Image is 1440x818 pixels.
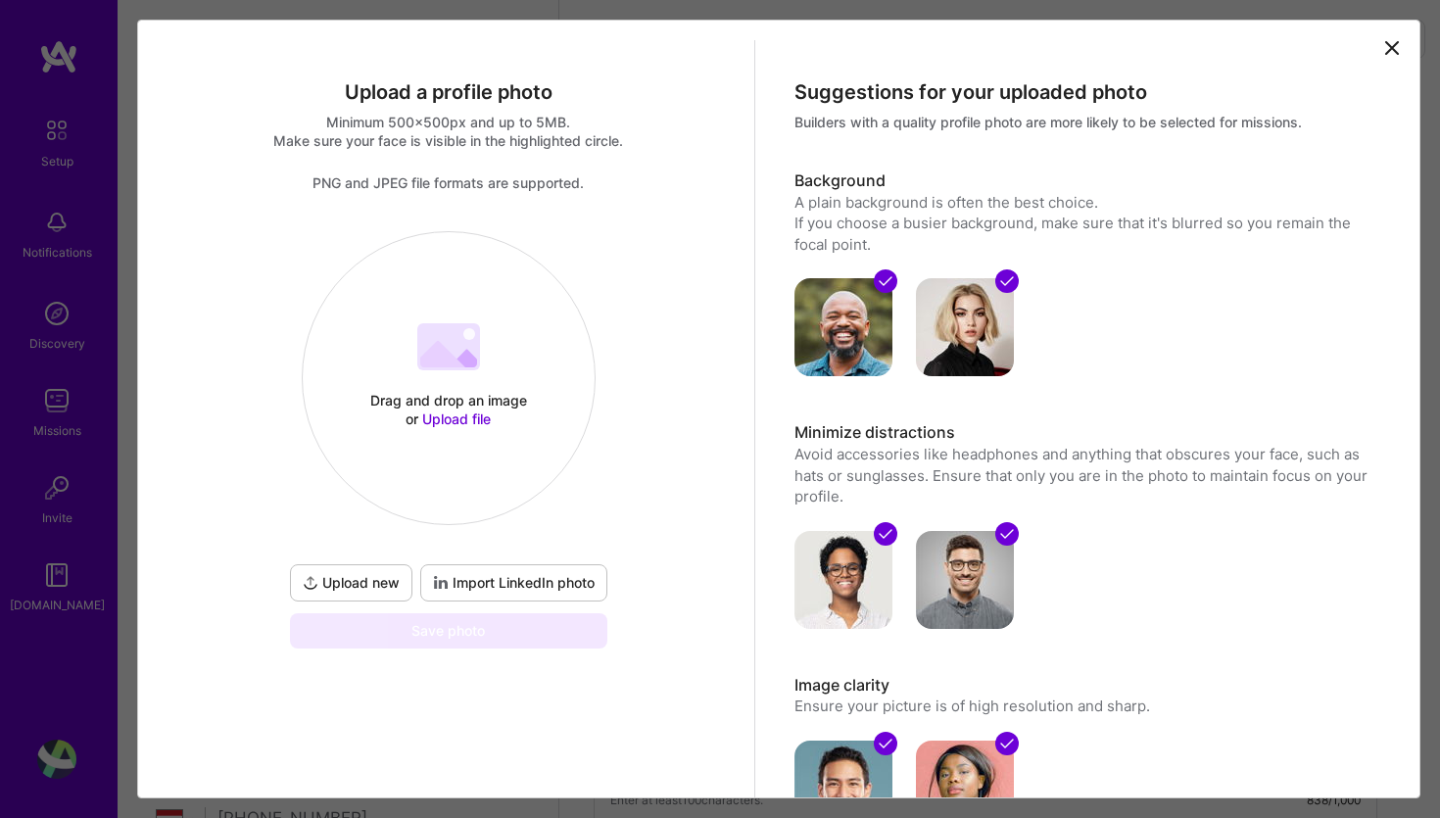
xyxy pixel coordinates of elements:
[420,564,607,601] div: To import a profile photo add your LinkedIn URL to your profile.
[433,573,595,593] span: Import LinkedIn photo
[365,391,532,428] div: Drag and drop an image or
[422,410,491,427] span: Upload file
[794,113,1376,131] div: Builders with a quality profile photo are more likely to be selected for missions.
[916,531,1014,629] img: avatar
[303,573,400,593] span: Upload new
[794,696,1376,716] p: Ensure your picture is of high resolution and sharp.
[794,422,1376,444] h3: Minimize distractions
[794,675,1376,697] h3: Image clarity
[794,170,1376,192] h3: Background
[158,113,740,131] div: Minimum 500x500px and up to 5MB.
[794,278,892,376] img: avatar
[158,173,740,192] div: PNG and JPEG file formats are supported.
[158,79,740,105] div: Upload a profile photo
[794,79,1376,105] div: Suggestions for your uploaded photo
[794,531,892,629] img: avatar
[794,192,1376,213] div: A plain background is often the best choice.
[916,278,1014,376] img: avatar
[433,575,449,591] i: icon LinkedInDarkV2
[286,231,611,649] div: Drag and drop an image or Upload fileUpload newImport LinkedIn photoSave photo
[794,444,1376,506] p: Avoid accessories like headphones and anything that obscures your face, such as hats or sunglasse...
[303,575,318,591] i: icon UploadDark
[290,564,412,601] button: Upload new
[420,564,607,601] button: Import LinkedIn photo
[794,213,1376,255] div: If you choose a busier background, make sure that it's blurred so you remain the focal point.
[158,131,740,150] div: Make sure your face is visible in the highlighted circle.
